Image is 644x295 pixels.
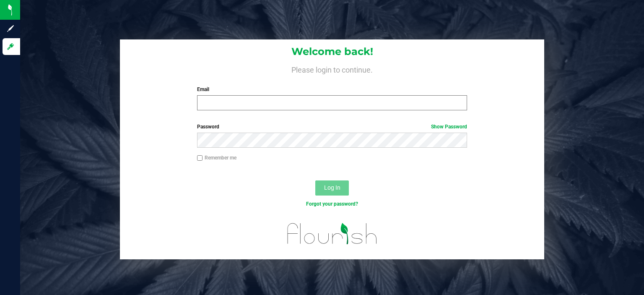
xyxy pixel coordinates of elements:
[306,201,358,207] a: Forgot your password?
[324,184,340,191] span: Log In
[279,217,385,251] img: flourish_logo.svg
[6,24,15,33] inline-svg: Sign up
[197,124,219,130] span: Password
[197,86,467,93] label: Email
[6,42,15,51] inline-svg: Log in
[197,155,203,161] input: Remember me
[315,180,349,196] button: Log In
[197,154,236,162] label: Remember me
[431,124,467,130] a: Show Password
[120,46,544,57] h1: Welcome back!
[120,64,544,74] h4: Please login to continue.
